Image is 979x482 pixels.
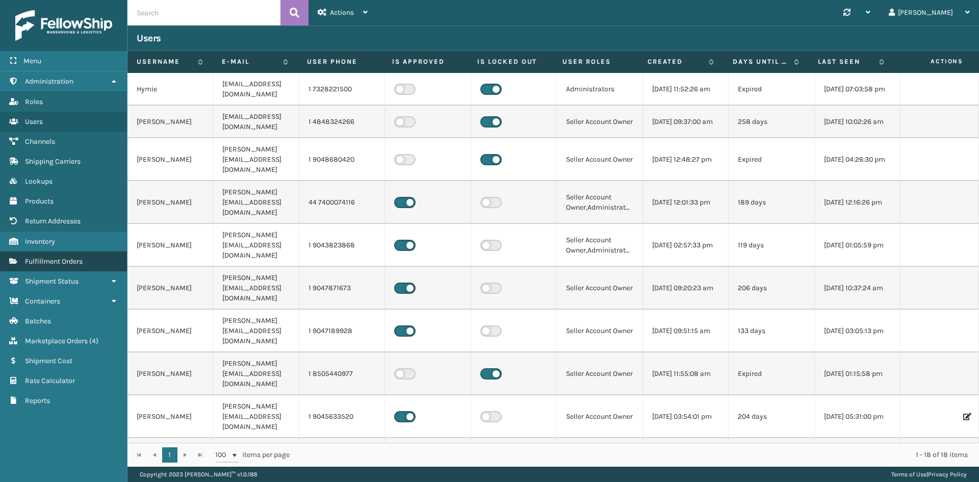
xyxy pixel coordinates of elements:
label: User Roles [562,57,629,66]
td: [PERSON_NAME][EMAIL_ADDRESS][DOMAIN_NAME] [213,267,299,310]
td: Seller Account Owner [557,106,642,138]
td: Expired [729,352,814,395]
td: [DATE] 09:20:23 am [643,267,729,310]
span: Actions [897,53,969,70]
td: [DATE] 11:52:26 am [643,73,729,106]
td: [PERSON_NAME] [127,352,213,395]
td: [PERSON_NAME][EMAIL_ADDRESS][DOMAIN_NAME] [213,181,299,224]
label: Last Seen [818,57,874,66]
td: 119 days [729,224,814,267]
td: Seller Account Owner [557,438,642,481]
td: 1 9048680420 [299,138,385,181]
td: [DATE] 04:26:30 pm [815,138,900,181]
td: Seller Account Owner,Administrators [557,181,642,224]
td: [PERSON_NAME][EMAIL_ADDRESS][DOMAIN_NAME] [213,438,299,481]
td: [DATE] 09:51:15 am [643,310,729,352]
td: 1 9047871673 [299,267,385,310]
td: [PERSON_NAME] [127,310,213,352]
span: Shipment Status [25,277,79,286]
td: Administrators [557,73,642,106]
a: 1 [162,447,177,463]
a: Terms of Use [891,471,926,478]
span: Menu [23,57,41,65]
span: Rate Calculator [25,376,75,385]
span: Inventory [25,237,55,246]
td: [DATE] 07:03:58 pm [815,73,900,106]
td: [PERSON_NAME][EMAIL_ADDRESS][DOMAIN_NAME] [213,352,299,395]
span: Users [25,117,43,126]
span: Administration [25,77,73,86]
span: Roles [25,97,43,106]
span: Batches [25,317,51,325]
td: [DATE] 10:37:24 am [815,267,900,310]
td: 1 9047189928 [299,310,385,352]
td: [DATE] 12:16:26 pm [815,181,900,224]
label: Days until password expires [733,57,789,66]
span: items per page [215,447,290,463]
td: Expired [729,438,814,481]
td: Hymie [127,73,213,106]
h3: Users [137,32,161,44]
span: Shipment Cost [25,357,72,365]
td: Expired [729,73,814,106]
span: Products [25,197,54,206]
td: Seller Account Owner,Administrators [557,224,642,267]
img: logo [15,10,112,41]
span: Marketplace Orders [25,337,88,345]
td: 189 days [729,181,814,224]
td: [PERSON_NAME][EMAIL_ADDRESS][DOMAIN_NAME] [213,395,299,438]
span: Actions [330,8,354,17]
td: Expired [729,138,814,181]
span: Shipping Carriers [25,157,81,166]
td: 204 days [729,395,814,438]
td: 206 days [729,267,814,310]
td: [DATE] 11:55:08 am [643,352,729,395]
label: User phone [307,57,373,66]
td: 1 8633700699 [299,438,385,481]
td: Seller Account Owner [557,267,642,310]
td: 1 7328221500 [299,73,385,106]
label: Username [137,57,193,66]
td: Seller Account Owner [557,352,642,395]
span: Fulfillment Orders [25,257,83,266]
td: [DATE] 09:37:00 am [643,106,729,138]
span: ( 4 ) [89,337,98,345]
td: [PERSON_NAME] [127,438,213,481]
td: 1 9043823868 [299,224,385,267]
td: [EMAIL_ADDRESS][DOMAIN_NAME] [213,73,299,106]
td: [DATE] 03:54:01 pm [643,395,729,438]
td: [DATE] 10:02:26 am [815,106,900,138]
td: [DATE] 02:57:33 pm [643,224,729,267]
i: Edit [963,413,969,420]
td: 1 8505440977 [299,352,385,395]
td: [PERSON_NAME] [127,224,213,267]
td: [PERSON_NAME][EMAIL_ADDRESS][DOMAIN_NAME] [213,224,299,267]
td: [DATE] 05:31:00 pm [815,395,900,438]
td: Seller Account Owner [557,310,642,352]
span: Return Addresses [25,217,81,225]
td: [PERSON_NAME] [127,138,213,181]
td: 1 4848324266 [299,106,385,138]
td: Seller Account Owner [557,395,642,438]
p: Copyright 2023 [PERSON_NAME]™ v 1.0.188 [140,467,257,482]
div: 1 - 18 of 18 items [304,450,968,460]
td: [PERSON_NAME][EMAIL_ADDRESS][DOMAIN_NAME] [213,310,299,352]
td: [DATE] 12:01:33 pm [643,181,729,224]
td: [PERSON_NAME] [127,395,213,438]
label: Is Approved [392,57,458,66]
td: 133 days [729,310,814,352]
td: [DATE] 04:55:10 pm [815,438,900,481]
td: 1 9045633520 [299,395,385,438]
td: [PERSON_NAME] [127,267,213,310]
td: 258 days [729,106,814,138]
td: [DATE] 01:05:59 pm [815,224,900,267]
div: | [891,467,967,482]
label: Created [648,57,704,66]
span: Channels [25,137,55,146]
span: 100 [215,450,230,460]
span: Containers [25,297,60,306]
td: 44 7400074116 [299,181,385,224]
span: Reports [25,396,50,405]
td: [EMAIL_ADDRESS][DOMAIN_NAME] [213,106,299,138]
td: [PERSON_NAME] [127,106,213,138]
